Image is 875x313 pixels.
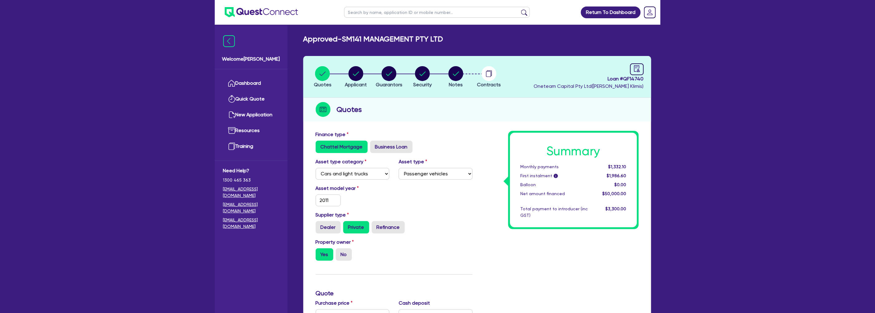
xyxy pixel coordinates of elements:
img: icon-menu-close [223,35,235,47]
span: $1,986.60 [607,173,626,178]
label: Asset type [399,158,427,165]
a: Dashboard [223,75,279,91]
label: Finance type [316,131,349,138]
h2: Quotes [337,104,362,115]
span: audit [634,65,640,72]
span: Guarantors [376,82,402,88]
button: Notes [448,66,464,89]
a: Training [223,139,279,154]
span: Quotes [314,82,331,88]
a: Resources [223,123,279,139]
label: Cash deposit [399,299,430,307]
a: [EMAIL_ADDRESS][DOMAIN_NAME] [223,186,279,199]
label: Private [343,221,369,234]
h2: Approved - SM141 MANAGEMENT PTY LTD [303,35,443,44]
label: Dealer [316,221,341,234]
a: Quick Quote [223,91,279,107]
a: [EMAIL_ADDRESS][DOMAIN_NAME] [223,201,279,214]
label: Asset type category [316,158,367,165]
div: First instalment [516,173,593,179]
a: [EMAIL_ADDRESS][DOMAIN_NAME] [223,217,279,230]
a: Return To Dashboard [581,6,641,18]
span: Security [413,82,432,88]
span: Welcome [PERSON_NAME] [222,55,280,63]
label: Asset model year [311,185,394,192]
label: Property owner [316,238,354,246]
div: Net amount financed [516,191,593,197]
label: Yes [316,248,333,261]
label: Purchase price [316,299,353,307]
button: Security [413,66,432,89]
button: Contracts [477,66,501,89]
a: Dropdown toggle [642,4,658,20]
span: Loan # QF14740 [534,75,644,83]
a: New Application [223,107,279,123]
button: Applicant [344,66,367,89]
label: Refinance [372,221,405,234]
img: resources [228,127,236,134]
span: Notes [449,82,463,88]
span: Applicant [345,82,367,88]
img: step-icon [316,102,331,117]
span: Need Help? [223,167,279,174]
img: quick-quote [228,95,236,103]
span: Contracts [477,82,501,88]
label: Business Loan [370,141,413,153]
span: i [554,174,558,178]
span: $50,000.00 [602,191,626,196]
label: Supplier type [316,211,349,219]
img: new-application [228,111,236,118]
div: Total payment to introducer (inc GST) [516,206,593,219]
label: No [336,248,352,261]
label: Chattel Mortgage [316,141,368,153]
div: Balloon [516,182,593,188]
h1: Summary [521,144,626,159]
span: $1,332.10 [608,164,626,169]
input: Search by name, application ID or mobile number... [344,7,530,18]
span: 1300 465 363 [223,177,279,183]
button: Guarantors [375,66,403,89]
div: Monthly payments [516,164,593,170]
img: training [228,143,236,150]
a: audit [630,63,644,75]
h3: Quote [316,289,473,297]
button: Quotes [314,66,332,89]
span: $0.00 [614,182,626,187]
img: quest-connect-logo-blue [225,7,298,17]
span: Oneteam Capital Pty Ltd ( [PERSON_NAME] Klimis ) [534,83,644,89]
span: $3,300.00 [605,206,626,211]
